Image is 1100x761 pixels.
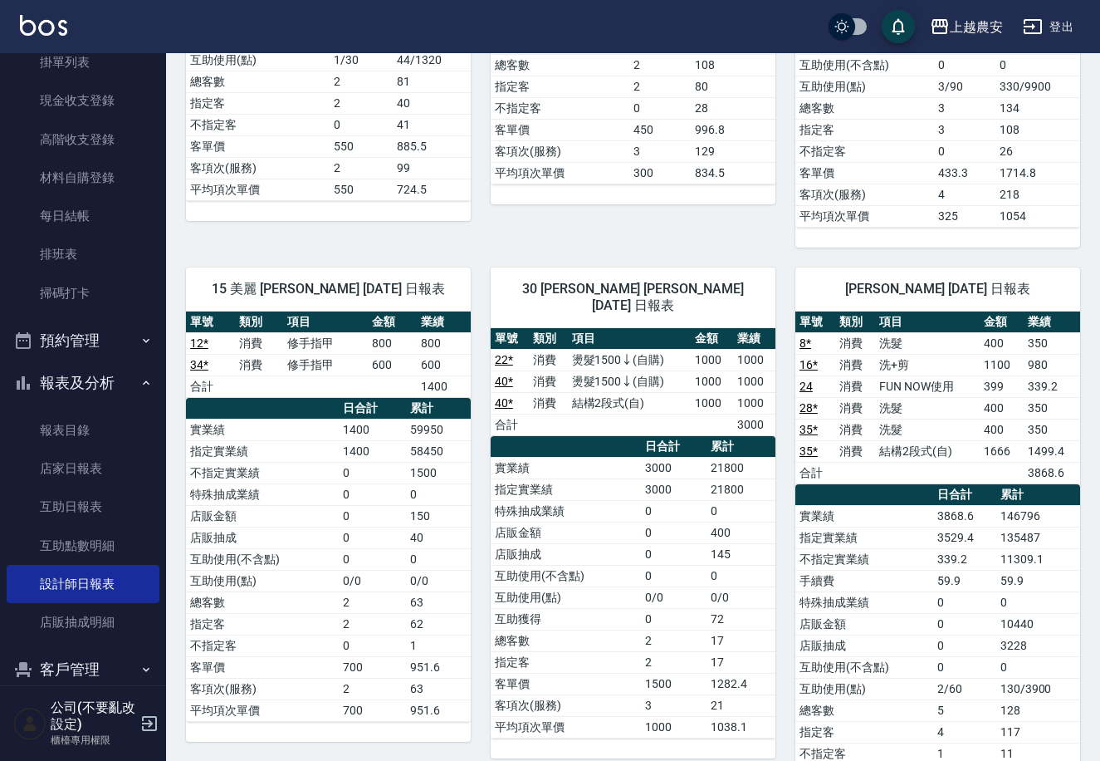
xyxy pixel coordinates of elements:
[795,592,933,613] td: 特殊抽成業績
[491,695,641,716] td: 客項次(服務)
[995,54,1080,76] td: 0
[795,205,934,227] td: 平均項次單價
[339,592,406,613] td: 2
[339,462,406,484] td: 0
[629,76,691,97] td: 2
[491,414,529,435] td: 合計
[875,397,980,419] td: 洗髮
[235,332,284,354] td: 消費
[875,376,980,397] td: FUN NOW使用
[691,54,775,76] td: 108
[629,97,691,119] td: 0
[339,527,406,548] td: 0
[393,135,471,157] td: 885.5
[186,592,339,613] td: 總客數
[339,570,406,592] td: 0/0
[330,157,393,179] td: 2
[568,371,691,392] td: 燙髮1500↓(自購)
[1016,12,1080,42] button: 登出
[330,71,393,92] td: 2
[996,505,1080,527] td: 146796
[1024,312,1080,333] th: 業績
[339,548,406,570] td: 0
[835,354,875,376] td: 消費
[368,312,417,333] th: 金額
[706,543,775,565] td: 145
[1024,462,1080,484] td: 3868.6
[933,592,996,613] td: 0
[795,140,934,162] td: 不指定客
[406,570,471,592] td: 0/0
[51,700,135,733] h5: 公司(不要亂改設定)
[7,527,159,565] a: 互助點數明細
[996,570,1080,592] td: 59.9
[641,479,707,500] td: 3000
[995,184,1080,205] td: 218
[923,10,1010,44] button: 上越農安
[206,281,451,297] span: 15 美麗 [PERSON_NAME] [DATE] 日報表
[933,527,996,548] td: 3529.4
[7,81,159,120] a: 現金收支登錄
[7,43,159,81] a: 掛單列表
[186,462,339,484] td: 不指定實業績
[980,312,1024,333] th: 金額
[529,349,567,371] td: 消費
[641,695,707,716] td: 3
[186,678,339,700] td: 客項次(服務)
[933,700,996,721] td: 5
[186,114,330,135] td: 不指定客
[706,479,775,500] td: 21800
[995,205,1080,227] td: 1054
[491,716,641,738] td: 平均項次單價
[330,179,393,200] td: 550
[934,140,995,162] td: 0
[733,349,775,371] td: 1000
[491,119,629,140] td: 客單價
[933,656,996,678] td: 0
[691,349,733,371] td: 1000
[339,398,406,420] th: 日合計
[406,700,471,721] td: 951.6
[795,678,933,700] td: 互助使用(點)
[706,630,775,651] td: 17
[7,411,159,449] a: 報表目錄
[393,114,471,135] td: 41
[7,274,159,312] a: 掃碼打卡
[186,440,339,462] td: 指定實業績
[996,613,1080,635] td: 10440
[186,570,339,592] td: 互助使用(點)
[186,92,330,114] td: 指定客
[706,457,775,479] td: 21800
[186,179,330,200] td: 平均項次單價
[339,419,406,440] td: 1400
[706,500,775,522] td: 0
[835,419,875,440] td: 消費
[1024,419,1080,440] td: 350
[568,328,691,350] th: 項目
[934,162,995,184] td: 433.3
[641,587,707,608] td: 0/0
[835,440,875,462] td: 消費
[7,159,159,197] a: 材料自購登錄
[186,49,330,71] td: 互助使用(點)
[706,587,775,608] td: 0/0
[406,656,471,678] td: 951.6
[691,162,775,184] td: 834.5
[933,635,996,656] td: 0
[406,419,471,440] td: 59950
[393,71,471,92] td: 81
[995,76,1080,97] td: 330/9900
[491,651,641,673] td: 指定客
[511,281,755,314] span: 30 [PERSON_NAME] [PERSON_NAME] [DATE] 日報表
[186,376,235,397] td: 合計
[706,522,775,543] td: 400
[995,140,1080,162] td: 26
[882,10,915,43] button: save
[491,328,529,350] th: 單號
[934,76,995,97] td: 3/90
[568,349,691,371] td: 燙髮1500↓(自購)
[417,312,471,333] th: 業績
[186,157,330,179] td: 客項次(服務)
[491,630,641,651] td: 總客數
[491,608,641,630] td: 互助獲得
